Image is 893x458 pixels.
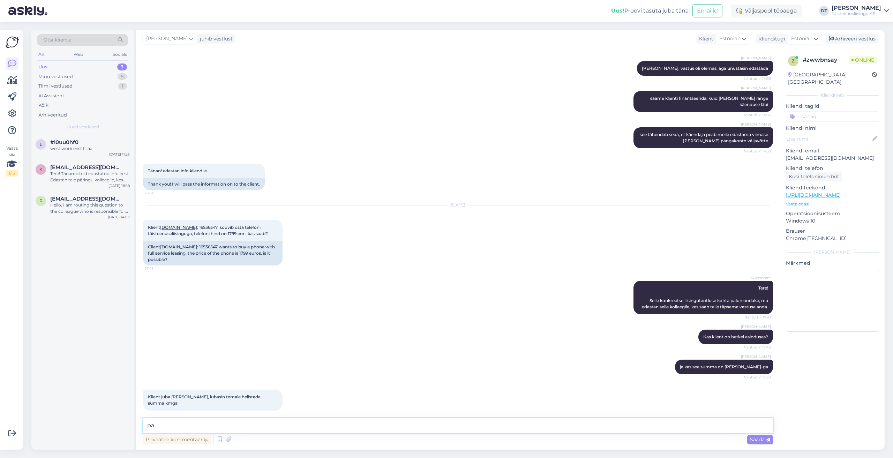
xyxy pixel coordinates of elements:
span: Saada [750,436,770,443]
div: [DATE] [143,202,773,208]
input: Lisa tag [786,111,879,122]
span: AI Assistent [745,275,771,280]
button: Emailid [692,4,722,17]
p: Operatsioonisüsteem [786,210,879,217]
span: ja kas see summa on [PERSON_NAME]-ga [680,364,768,369]
span: [PERSON_NAME] [741,55,771,61]
span: Nähtud ✓ 17:50 [744,375,771,380]
span: [PERSON_NAME] [741,354,771,359]
div: AI Assistent [38,92,64,99]
span: 16:54 [145,190,171,196]
span: z [792,58,795,63]
div: Minu vestlused [38,73,73,80]
span: r [39,198,43,203]
div: Tiimi vestlused [38,83,73,90]
p: Windows 10 [786,217,879,225]
span: [PERSON_NAME] [741,85,771,91]
span: [PERSON_NAME], vastus oli olemas, aga unustasin edastada [642,66,768,71]
p: Kliendi email [786,147,879,155]
p: Kliendi tag'id [786,103,879,110]
span: Online [849,56,877,64]
div: Uus [38,63,47,70]
span: Nähtud ✓ 14:35 [744,149,771,154]
span: [PERSON_NAME] [741,122,771,127]
span: saame klienti finantseerida, kuid [PERSON_NAME] range käenduse läbi [650,96,769,107]
div: 1 / 3 [6,170,18,177]
span: 17:41 [145,266,171,271]
p: Chrome [TECHNICAL_ID] [786,235,879,242]
b: Uus! [611,7,624,14]
div: Kliendi info [786,92,879,98]
div: [DATE] 18:58 [108,183,130,188]
div: Proovi tasuta juba täna: [611,7,690,15]
p: Kliendi telefon [786,165,879,172]
div: All [37,50,45,59]
div: 1 [118,83,127,90]
span: Estonian [719,35,741,43]
p: Kliendi nimi [786,125,879,132]
span: k [39,167,43,172]
div: Arhiveeri vestlus [825,34,878,44]
div: Arhiveeritud [38,112,67,119]
div: 5 [118,73,127,80]
div: Väljaspool tööaega [731,5,802,17]
input: Lisa nimi [786,135,871,143]
span: Nähtud ✓ 14:35 [744,76,771,81]
span: #l0uu0hf0 [50,139,78,145]
span: Estonian [791,35,812,43]
span: Kas klient on hetkel esinduses? [703,334,768,339]
span: Nähtud ✓ 17:41 [744,315,771,320]
div: Vaata siia [6,145,18,177]
span: Klient juba [PERSON_NAME], lubasin temale helistada, summa kmga [148,394,263,406]
span: Klient : 16536547 soovib osta telefoni täisteenuseliisinguga, telefoni hind on 1799 eur , kas saab? [148,225,268,236]
div: [DATE] 14:07 [108,215,130,220]
div: DZ [819,6,829,16]
div: Kõik [38,102,48,109]
a: [DOMAIN_NAME] [160,225,197,230]
div: [DATE] 11:23 [109,152,130,157]
div: Web [72,50,84,59]
span: [PERSON_NAME] [741,324,771,329]
img: Askly Logo [6,36,19,49]
span: Tänan! edastan info kliendile [148,168,207,173]
div: [PERSON_NAME] [786,249,879,255]
div: Tere! Täname teid edastatud info eest. Edastan teie päringu kolleegile, kes vaatab selle [PERSON_... [50,171,130,183]
div: Hello, I am routing this question to the colleague who is responsible for this topic. The reply m... [50,202,130,215]
a: [PERSON_NAME]Täisteenusliisingu AS [832,5,889,16]
span: Nähtud ✓ 14:35 [744,112,771,118]
p: Brauser [786,227,879,235]
div: Täisteenusliisingu AS [832,11,881,16]
div: Privaatne kommentaar [143,435,211,444]
span: Otsi kliente [43,36,71,44]
span: l [40,142,42,147]
div: # zwwbnsay [803,56,849,64]
p: Klienditeekond [786,184,879,192]
div: juhib vestlust [197,35,233,43]
div: [GEOGRAPHIC_DATA], [GEOGRAPHIC_DATA] [788,71,872,86]
a: [DOMAIN_NAME] [160,244,197,249]
p: [EMAIL_ADDRESS][DOMAIN_NAME] [786,155,879,162]
div: Klienditugi [756,35,785,43]
div: west work eest filiaal [50,145,130,152]
div: Thank you! I will pass the information on to the client. [143,178,265,190]
span: Nähtud ✓ 17:42 [744,345,771,350]
div: Klient [696,35,713,43]
div: Küsi telefoninumbrit [786,172,842,181]
div: Client : 16536547 wants to buy a phone with full service leasing, the price of the phone is 1799 ... [143,241,283,265]
span: kristiine@tele2.com [50,164,123,171]
div: Socials [111,50,128,59]
p: Märkmed [786,260,879,267]
span: Uued vestlused [67,124,99,130]
span: 17:51 [145,411,171,416]
div: 3 [117,63,127,70]
span: see tähendab seda, et käendaja peab meile edastama viimase [PERSON_NAME] pangakonto väljavõtte [640,132,769,143]
a: [URL][DOMAIN_NAME] [786,192,841,198]
span: rimantasbru@gmail.com [50,196,123,202]
div: [PERSON_NAME] [832,5,881,11]
textarea: panen ig [143,418,773,433]
p: Vaata edasi ... [786,201,879,207]
span: [PERSON_NAME] [146,35,188,43]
